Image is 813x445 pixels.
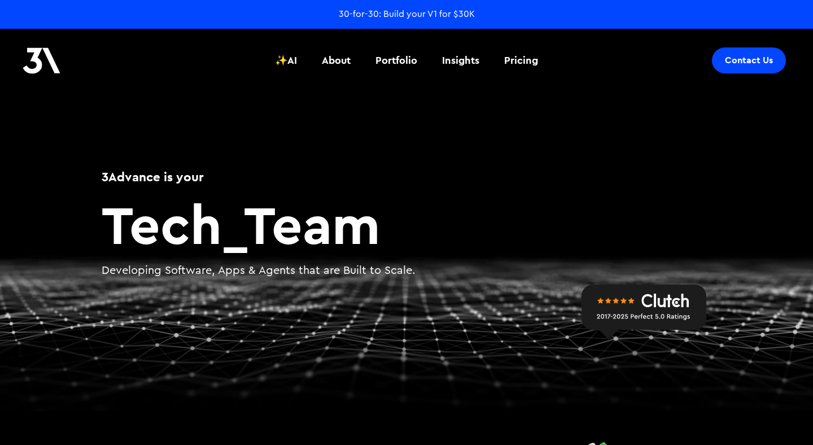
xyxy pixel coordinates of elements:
a: About [315,40,357,81]
div: Portfolio [375,53,417,68]
div: Insights [442,53,479,68]
a: Pricing [497,40,545,81]
p: Developing Software, Apps & Agents that are Built to Scale. [102,263,711,279]
div: About [322,53,351,68]
h2: Team [102,197,711,251]
span: _ [222,190,244,258]
a: Insights [435,40,486,81]
div: ✨AI [275,53,297,68]
span: Tech [102,190,222,258]
a: ✨AI [268,40,304,81]
a: Portfolio [369,40,424,81]
a: Contact Us [712,47,786,73]
h1: 3Advance is your [102,168,711,186]
a: 30-for-30: Build your V1 for $30K [339,8,475,20]
div: Contact Us [725,55,773,66]
div: Pricing [504,53,538,68]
